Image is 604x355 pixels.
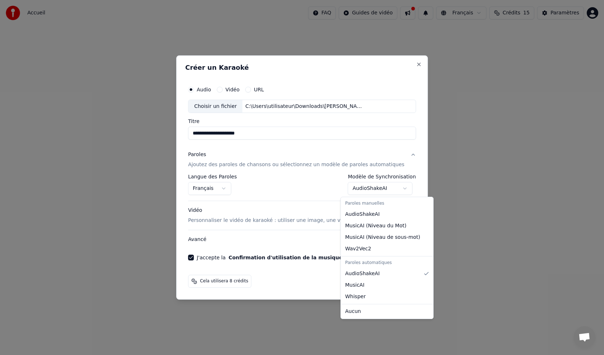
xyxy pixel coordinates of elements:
[225,87,239,92] label: Vidéo
[188,100,242,113] div: Choisir un fichier
[342,199,432,209] div: Paroles manuelles
[345,245,371,252] span: Wav2Vec2
[342,258,432,268] div: Paroles automatiques
[345,222,406,229] span: MusicAI ( Niveau du Mot )
[243,103,365,110] div: C:\Users\utilisateur\Downloads\[PERSON_NAME] - Le Zizi.mp3
[345,234,420,241] span: MusicAI ( Niveau de sous-mot )
[185,64,419,71] h2: Créer un Karaoké
[254,87,264,92] label: URL
[188,161,404,169] p: Ajoutez des paroles de chansons ou sélectionnez un modèle de paroles automatiques
[188,207,390,224] div: Vidéo
[197,255,342,260] label: J'accepte la
[188,119,416,124] label: Titre
[197,87,211,92] label: Audio
[188,230,416,249] button: Avancé
[345,308,361,315] span: Aucun
[345,211,380,218] span: AudioShakeAI
[188,174,237,179] label: Langue des Paroles
[345,270,380,277] span: AudioShakeAI
[188,151,206,159] div: Paroles
[348,174,416,179] label: Modèle de Synchronisation
[345,293,366,300] span: Whisper
[345,282,365,289] span: MusicAI
[188,217,390,224] p: Personnaliser le vidéo de karaoké : utiliser une image, une vidéo ou une couleur
[200,278,248,284] span: Cela utilisera 8 crédits
[229,255,343,260] button: Confirmation d'utilisation de la musique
